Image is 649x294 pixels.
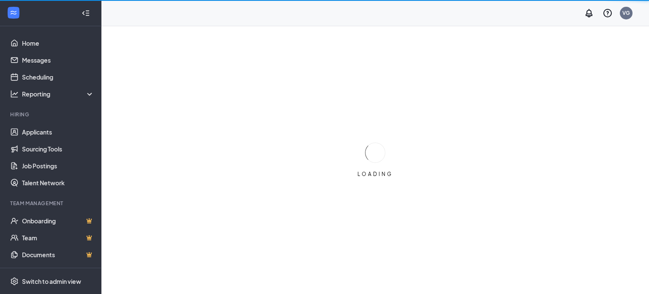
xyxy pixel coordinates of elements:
[22,229,94,246] a: TeamCrown
[10,277,19,286] svg: Settings
[22,174,94,191] a: Talent Network
[22,246,94,263] a: DocumentsCrown
[354,170,396,178] div: LOADING
[22,140,94,157] a: Sourcing Tools
[10,90,19,98] svg: Analysis
[9,8,18,17] svg: WorkstreamLogo
[22,277,81,286] div: Switch to admin view
[82,9,90,17] svg: Collapse
[22,69,94,85] a: Scheduling
[603,8,613,18] svg: QuestionInfo
[10,200,93,207] div: Team Management
[22,124,94,140] a: Applicants
[22,35,94,52] a: Home
[22,52,94,69] a: Messages
[10,111,93,118] div: Hiring
[22,90,95,98] div: Reporting
[22,157,94,174] a: Job Postings
[22,263,94,280] a: SurveysCrown
[22,212,94,229] a: OnboardingCrown
[622,9,630,16] div: VG
[584,8,594,18] svg: Notifications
